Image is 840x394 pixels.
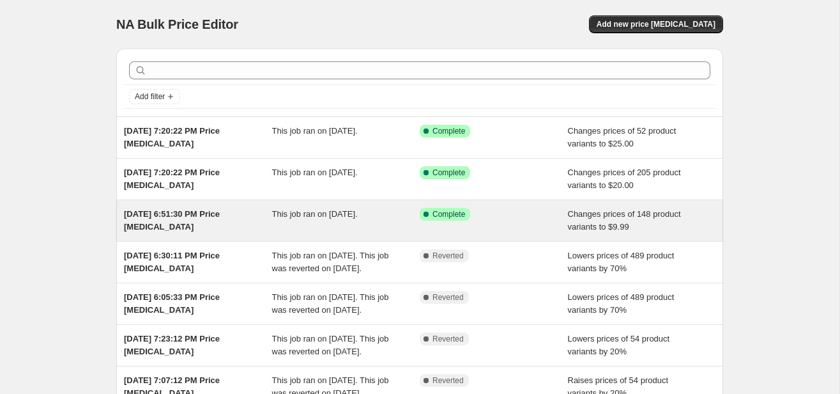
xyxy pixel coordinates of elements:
[272,292,389,315] span: This job ran on [DATE]. This job was reverted on [DATE].
[432,251,464,261] span: Reverted
[124,334,220,356] span: [DATE] 7:23:12 PM Price [MEDICAL_DATA]
[432,375,464,386] span: Reverted
[124,126,220,148] span: [DATE] 7:20:22 PM Price [MEDICAL_DATA]
[568,168,681,190] span: Changes prices of 205 product variants to $20.00
[432,334,464,344] span: Reverted
[432,292,464,303] span: Reverted
[568,334,670,356] span: Lowers prices of 54 product variants by 20%
[597,19,715,29] span: Add new price [MEDICAL_DATA]
[124,292,220,315] span: [DATE] 6:05:33 PM Price [MEDICAL_DATA]
[124,251,220,273] span: [DATE] 6:30:11 PM Price [MEDICAL_DATA]
[124,168,220,190] span: [DATE] 7:20:22 PM Price [MEDICAL_DATA]
[272,168,358,177] span: This job ran on [DATE].
[272,334,389,356] span: This job ran on [DATE]. This job was reverted on [DATE].
[432,168,465,178] span: Complete
[568,209,681,232] span: Changes prices of 148 product variants to $9.99
[568,292,675,315] span: Lowers prices of 489 product variants by 70%
[124,209,220,232] span: [DATE] 6:51:30 PM Price [MEDICAL_DATA]
[116,17,238,31] span: NA Bulk Price Editor
[568,126,676,148] span: Changes prices of 52 product variants to $25.00
[568,251,675,273] span: Lowers prices of 489 product variants by 70%
[589,15,723,33] button: Add new price [MEDICAL_DATA]
[272,209,358,219] span: This job ran on [DATE].
[432,126,465,136] span: Complete
[272,251,389,273] span: This job ran on [DATE]. This job was reverted on [DATE].
[432,209,465,219] span: Complete
[129,89,180,104] button: Add filter
[272,126,358,136] span: This job ran on [DATE].
[135,91,165,102] span: Add filter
